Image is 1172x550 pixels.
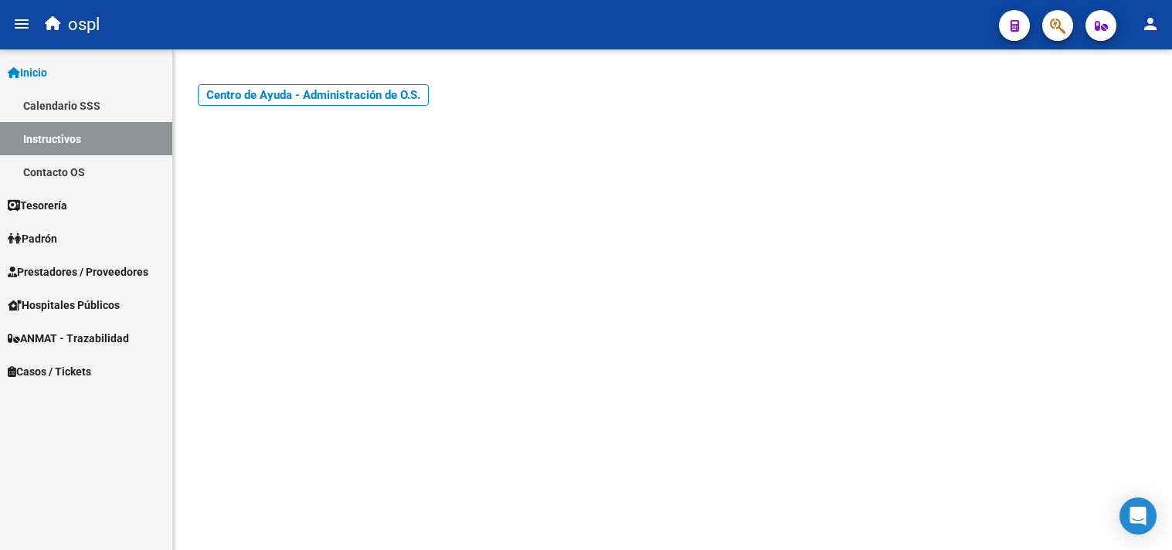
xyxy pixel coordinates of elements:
[8,297,120,314] span: Hospitales Públicos
[12,15,31,33] mat-icon: menu
[8,330,129,347] span: ANMAT - Trazabilidad
[8,263,148,280] span: Prestadores / Proveedores
[8,230,57,247] span: Padrón
[68,8,100,42] span: ospl
[8,363,91,380] span: Casos / Tickets
[8,197,67,214] span: Tesorería
[1141,15,1160,33] mat-icon: person
[1119,497,1157,535] div: Open Intercom Messenger
[198,84,429,106] a: Centro de Ayuda - Administración de O.S.
[8,64,47,81] span: Inicio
